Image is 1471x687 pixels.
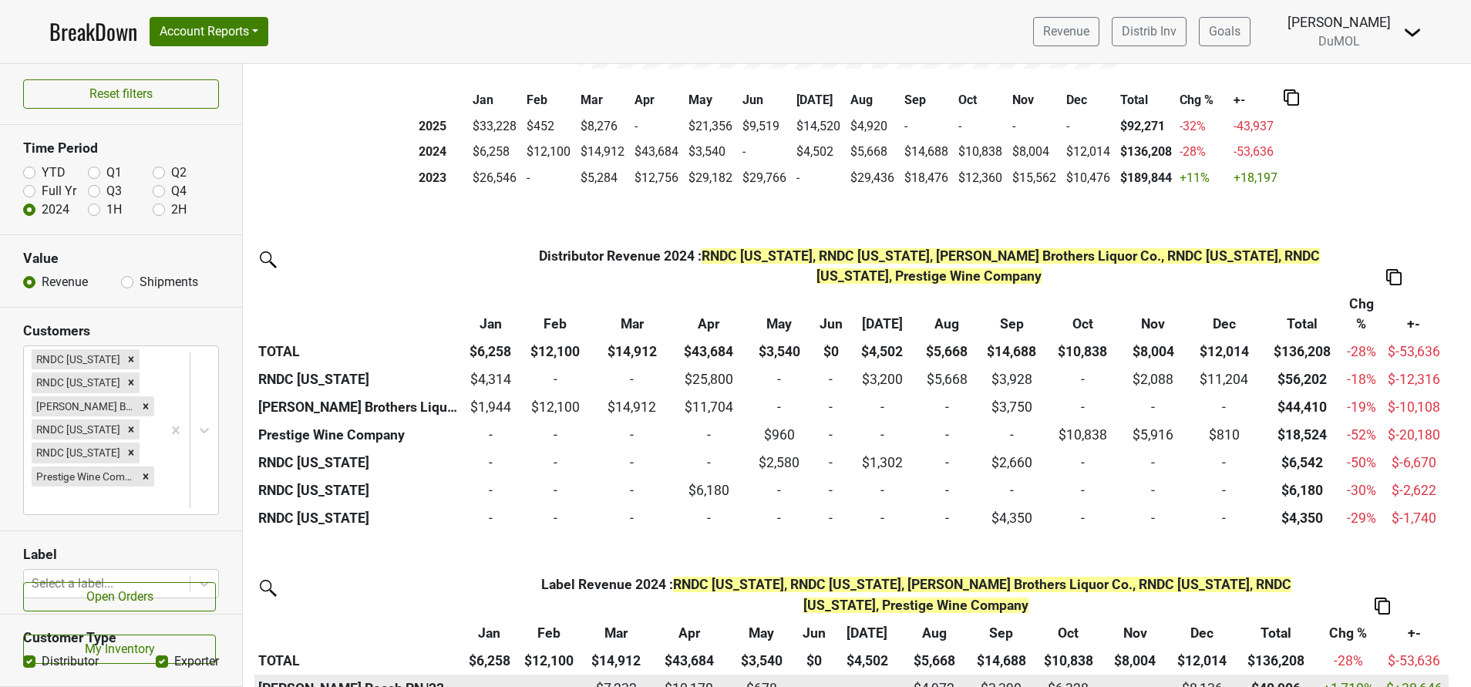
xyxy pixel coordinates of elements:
[1116,140,1176,166] th: $136,208
[123,443,140,463] div: Remove RNDC South Dakota
[979,504,1044,532] td: $4,350
[1262,290,1341,338] th: Total: activate to sort column ascending
[32,466,137,487] div: Prestige Wine Company
[900,113,954,140] td: -
[1236,619,1317,647] th: Total: activate to sort column ascending
[539,248,607,264] span: Distributor
[1062,87,1116,113] th: Dec
[673,577,1291,612] span: RNDC [US_STATE], RNDC [US_STATE], [PERSON_NAME] Brothers Liquor Co., RNDC [US_STATE], RNDC [US_ST...
[464,338,517,366] th: $6,258
[1121,290,1186,338] th: Nov: activate to sort column ascending
[1186,477,1262,504] td: -
[850,504,914,532] td: -
[464,421,517,449] td: -
[812,421,850,449] td: -
[747,477,812,504] td: -
[1008,113,1062,140] td: -
[1045,290,1121,338] th: Oct: activate to sort column ascending
[23,251,219,267] h3: Value
[1045,393,1121,421] td: -
[670,504,746,532] td: -
[1062,165,1116,191] td: $10,476
[1169,647,1236,675] th: $12,014
[914,504,979,532] td: -
[1341,504,1382,532] td: -29 %
[1382,477,1446,504] td: $-2,622
[850,290,914,338] th: Jul: activate to sort column ascending
[594,449,670,477] td: -
[1236,647,1317,675] th: $136,208
[747,366,812,394] td: -
[1341,290,1382,338] th: Chg %: activate to sort column ascending
[812,366,850,394] td: -
[577,113,631,140] td: $8,276
[954,87,1008,113] th: Oct
[1403,23,1422,42] img: Dropdown Menu
[685,113,739,140] td: $21,356
[1169,619,1236,647] th: Dec: activate to sort column ascending
[106,182,122,200] label: Q3
[631,140,685,166] td: $43,684
[914,366,979,394] td: $5,668
[1288,12,1391,32] div: [PERSON_NAME]
[520,574,1313,615] div: Revenue 2024 :
[1341,366,1382,394] td: -18 %
[1008,165,1062,191] td: $15,562
[812,449,850,477] td: -
[1176,87,1230,113] th: Chg %
[1375,598,1390,614] img: Copy to clipboard
[747,338,812,366] th: $3,540
[1341,449,1382,477] td: -50 %
[42,273,88,291] label: Revenue
[469,140,523,166] td: $6,258
[23,582,216,611] a: Open Orders
[415,113,469,140] th: 2025
[631,87,685,113] th: Apr
[594,290,670,338] th: Mar: activate to sort column ascending
[140,273,198,291] label: Shipments
[954,113,1008,140] td: -
[415,140,469,166] th: 2024
[123,372,140,392] div: Remove RNDC Indiana
[1045,366,1121,394] td: -
[32,372,123,392] div: RNDC [US_STATE]
[1045,421,1121,449] td: $10,838
[1382,449,1446,477] td: $-6,670
[516,619,583,647] th: Feb: activate to sort column ascending
[793,140,847,166] td: $4,502
[812,338,850,366] th: $0
[1230,87,1284,113] th: +-
[42,652,99,671] label: Distributor
[1121,477,1186,504] td: -
[523,140,577,166] td: $12,100
[979,421,1044,449] td: -
[747,449,812,477] td: $2,580
[1035,619,1102,647] th: Oct: activate to sort column ascending
[702,248,1320,284] span: RNDC [US_STATE], RNDC [US_STATE], [PERSON_NAME] Brothers Liquor Co., RNDC [US_STATE], RNDC [US_ST...
[979,290,1044,338] th: Sep: activate to sort column ascending
[517,366,594,394] td: -
[1382,504,1446,532] td: $-1,740
[1334,653,1363,668] span: -28%
[793,165,847,191] td: -
[1347,344,1376,359] span: -28%
[1284,89,1299,106] img: Copy to clipboard
[685,165,739,191] td: $29,182
[254,246,279,271] img: filter
[1186,421,1262,449] td: $810
[1186,366,1262,394] td: $11,204
[1262,366,1341,394] th: $56,202
[1318,34,1360,49] span: DuMOL
[914,393,979,421] td: -
[847,113,900,140] td: $4,920
[523,113,577,140] td: $452
[1008,87,1062,113] th: Nov
[469,113,523,140] td: $33,228
[1045,504,1121,532] td: -
[812,504,850,532] td: -
[517,338,594,366] th: $12,100
[1262,393,1341,421] th: $44,410
[583,647,650,675] th: $14,912
[254,449,464,477] th: RNDC [US_STATE]
[42,163,66,182] label: YTD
